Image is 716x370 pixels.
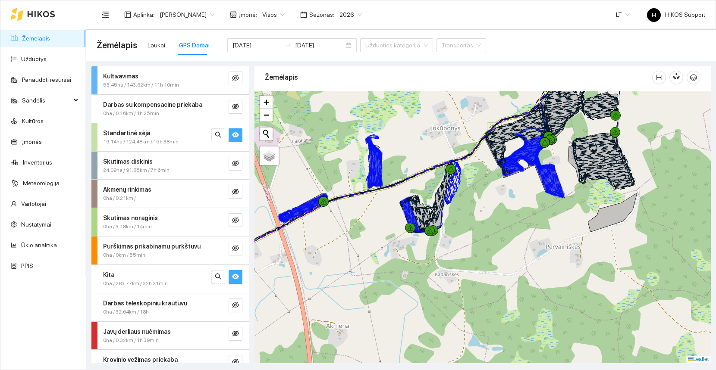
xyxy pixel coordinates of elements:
[103,280,168,288] span: 0ha / 283.77km / 32h 21min
[229,213,242,227] button: eye-invisible
[22,76,71,83] a: Panaudoti resursai
[103,166,170,174] span: 24.09ha / 91.85km / 7h 6min
[232,131,239,140] span: eye
[21,200,46,207] a: Vartotojai
[239,10,257,19] span: Įmonė :
[91,95,249,123] div: Darbas su kompensacine priekaba0ha / 0.16km / 1h 25mineye-invisible
[229,128,242,142] button: eye
[103,73,138,80] strong: Kultivavimas
[232,160,239,168] span: eye-invisible
[300,11,307,18] span: calendar
[264,96,269,107] span: +
[229,100,242,114] button: eye-invisible
[91,123,249,151] div: Standartinė sėja19.14ha / 124.48km / 15h 38minsearcheye
[229,327,242,341] button: eye-invisible
[229,298,242,312] button: eye-invisible
[229,270,242,284] button: eye
[229,355,242,369] button: eye-invisible
[103,215,158,221] strong: Skutimas noraginis
[232,217,239,225] span: eye-invisible
[103,271,114,278] strong: Kita
[230,11,237,18] span: shop
[179,40,210,50] div: GPS Darbai
[91,265,249,293] div: Kita0ha / 283.77km / 32h 21minsearcheye
[160,8,214,21] span: Arvydas Paukštys
[616,8,630,21] span: LT
[285,42,292,49] span: to
[260,109,273,121] a: Zoom out
[148,40,165,50] div: Laukai
[97,6,114,23] button: menu-fold
[22,92,71,109] span: Sandėlis
[652,8,656,22] span: H
[91,208,249,236] div: Skutimas noraginis0ha / 3.18km / 14mineye-invisible
[103,251,145,259] span: 0ha / 0km / 55min
[103,223,152,231] span: 0ha / 3.18km / 14min
[215,273,222,281] span: search
[91,152,249,180] div: Skutimas diskinis24.09ha / 91.85km / 7h 6mineye-invisible
[103,300,187,307] strong: Darbas teleskopiniu krautuvu
[21,221,51,228] a: Nustatymai
[133,10,154,19] span: Aplinka :
[124,11,131,18] span: layout
[22,118,44,124] a: Kultūros
[23,180,60,187] a: Meteorologija
[22,35,50,42] a: Žemėlapis
[91,293,249,321] div: Darbas teleskopiniu krautuvu0ha / 32.64km / 18heye-invisible
[232,358,239,367] span: eye-invisible
[103,101,202,108] strong: Darbas su kompensacine priekaba
[232,40,281,50] input: Pradžios data
[215,131,222,140] span: search
[103,109,159,118] span: 0ha / 0.16km / 1h 25min
[101,11,109,19] span: menu-fold
[232,75,239,83] span: eye-invisible
[260,96,273,109] a: Zoom in
[265,65,652,90] div: Žemėlapis
[91,180,249,208] div: Akmenų rinkimas0ha / 0.21km /eye-invisible
[103,243,201,250] strong: Purškimas prikabinamu purkštuvu
[21,262,33,269] a: PPIS
[22,138,42,145] a: Įmonės
[260,146,279,165] a: Layers
[229,242,242,255] button: eye-invisible
[232,245,239,253] span: eye-invisible
[264,109,269,120] span: −
[103,81,179,89] span: 53.45ha / 143.62km / 11h 10min
[103,356,178,363] strong: Krovinio vežimas priekaba
[232,302,239,310] span: eye-invisible
[232,188,239,196] span: eye-invisible
[309,10,334,19] span: Sezonas :
[653,74,666,81] span: column-width
[103,194,136,202] span: 0ha / 0.21km /
[97,38,137,52] span: Žemėlapis
[103,336,159,345] span: 0ha / 0.32km / 1h 39min
[23,159,52,166] a: Inventorius
[211,128,225,142] button: search
[295,40,344,50] input: Pabaigos data
[229,185,242,199] button: eye-invisible
[232,273,239,281] span: eye
[652,71,666,84] button: column-width
[103,308,149,316] span: 0ha / 32.64km / 18h
[339,8,362,21] span: 2026
[103,158,153,165] strong: Skutimas diskinis
[688,356,709,362] a: Leaflet
[103,138,179,146] span: 19.14ha / 124.48km / 15h 38min
[91,66,249,94] div: Kultivavimas53.45ha / 143.62km / 11h 10mineye-invisible
[260,127,273,140] button: Initiate a new search
[229,157,242,171] button: eye-invisible
[103,130,150,137] strong: Standartinė sėja
[91,322,249,350] div: Javų derliaus nuėmimas0ha / 0.32km / 1h 39mineye-invisible
[647,11,705,18] span: HIKOS Support
[21,56,47,62] a: Užduotys
[103,328,171,335] strong: Javų derliaus nuėmimas
[262,8,285,21] span: Visos
[103,186,151,193] strong: Akmenų rinkimas
[232,103,239,111] span: eye-invisible
[232,330,239,338] span: eye-invisible
[285,42,292,49] span: swap-right
[91,236,249,264] div: Purškimas prikabinamu purkštuvu0ha / 0km / 55mineye-invisible
[211,270,225,284] button: search
[229,72,242,85] button: eye-invisible
[21,242,57,249] a: Ūkio analitika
